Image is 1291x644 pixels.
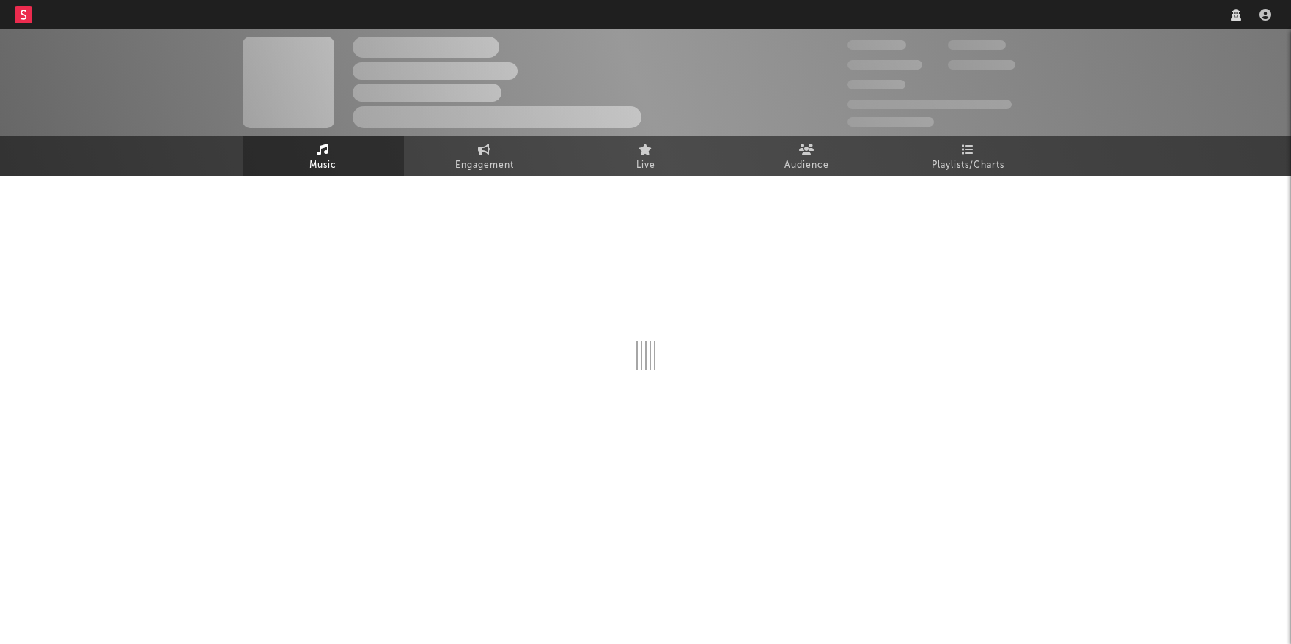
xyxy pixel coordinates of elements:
span: Jump Score: 85.0 [847,117,934,127]
span: Live [636,157,655,174]
span: 50,000,000 Monthly Listeners [847,100,1012,109]
span: 300,000 [847,40,906,50]
span: 100,000 [847,80,905,89]
span: 100,000 [948,40,1006,50]
span: Engagement [455,157,514,174]
span: 1,000,000 [948,60,1015,70]
span: 50,000,000 [847,60,922,70]
span: Playlists/Charts [932,157,1004,174]
a: Playlists/Charts [888,136,1049,176]
span: Music [309,157,336,174]
a: Music [243,136,404,176]
span: Audience [784,157,829,174]
a: Live [565,136,727,176]
a: Audience [727,136,888,176]
a: Engagement [404,136,565,176]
